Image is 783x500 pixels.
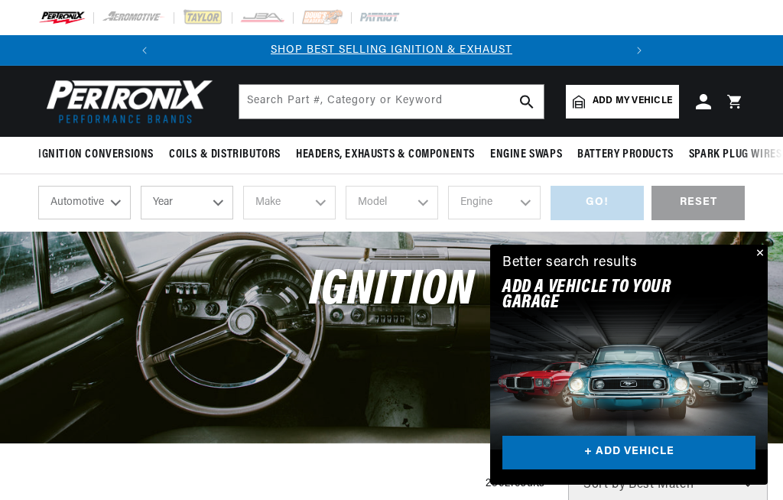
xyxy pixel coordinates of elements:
[502,252,638,274] div: Better search results
[502,280,717,311] h2: Add A VEHICLE to your garage
[160,42,624,59] div: Announcement
[288,137,482,173] summary: Headers, Exhausts & Components
[346,186,438,219] select: Model
[502,436,755,470] a: + ADD VEHICLE
[570,137,681,173] summary: Battery Products
[486,478,545,489] span: 2362 results
[141,186,233,219] select: Year
[38,75,214,128] img: Pertronix
[593,94,672,109] span: Add my vehicle
[749,245,768,263] button: Close
[448,186,541,219] select: Engine
[169,147,281,163] span: Coils & Distributors
[38,137,161,173] summary: Ignition Conversions
[577,147,674,163] span: Battery Products
[482,137,570,173] summary: Engine Swaps
[296,147,475,163] span: Headers, Exhausts & Components
[566,85,679,119] a: Add my vehicle
[309,266,475,316] span: Ignition
[243,186,336,219] select: Make
[38,186,131,219] select: Ride Type
[161,137,288,173] summary: Coils & Distributors
[160,42,624,59] div: 1 of 2
[510,85,544,119] button: search button
[651,186,745,220] div: RESET
[624,35,655,66] button: Translation missing: en.sections.announcements.next_announcement
[271,44,512,56] a: SHOP BEST SELLING IGNITION & EXHAUST
[689,147,782,163] span: Spark Plug Wires
[38,147,154,163] span: Ignition Conversions
[490,147,562,163] span: Engine Swaps
[239,85,544,119] input: Search Part #, Category or Keyword
[129,35,160,66] button: Translation missing: en.sections.announcements.previous_announcement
